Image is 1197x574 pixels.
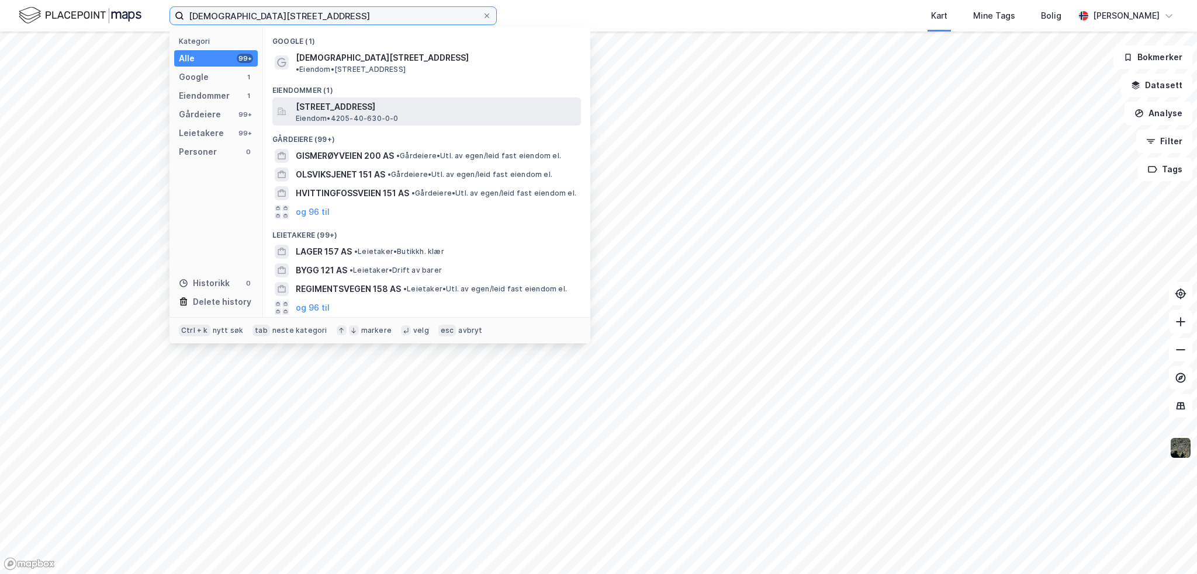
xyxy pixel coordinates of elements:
[1041,9,1061,23] div: Bolig
[1121,74,1192,97] button: Datasett
[296,168,385,182] span: OLSVIKSJENET 151 AS
[263,221,590,242] div: Leietakere (99+)
[1093,9,1160,23] div: [PERSON_NAME]
[263,27,590,48] div: Google (1)
[403,284,567,294] span: Leietaker • Utl. av egen/leid fast eiendom el.
[244,91,253,100] div: 1
[296,186,409,200] span: HVITTINGFOSSVEIEN 151 AS
[931,9,947,23] div: Kart
[350,266,353,274] span: •
[1139,518,1197,574] iframe: Chat Widget
[179,325,210,336] div: Ctrl + k
[4,557,55,570] a: Mapbox homepage
[179,70,209,84] div: Google
[213,326,244,335] div: nytt søk
[973,9,1015,23] div: Mine Tags
[244,279,253,288] div: 0
[350,266,442,275] span: Leietaker • Drift av barer
[179,276,230,290] div: Historikk
[411,189,576,198] span: Gårdeiere • Utl. av egen/leid fast eiendom el.
[396,151,400,160] span: •
[296,301,330,315] button: og 96 til
[19,5,141,26] img: logo.f888ab2527a4732fd821a326f86c7f29.svg
[237,54,253,63] div: 99+
[411,189,415,197] span: •
[354,247,444,256] span: Leietaker • Butikkh. klær
[354,247,358,256] span: •
[179,145,217,159] div: Personer
[361,326,392,335] div: markere
[1125,102,1192,125] button: Analyse
[296,65,299,74] span: •
[388,170,391,179] span: •
[237,110,253,119] div: 99+
[179,126,224,140] div: Leietakere
[193,295,251,309] div: Delete history
[296,282,401,296] span: REGIMENTSVEGEN 158 AS
[413,326,429,335] div: velg
[179,107,221,121] div: Gårdeiere
[184,7,482,25] input: Søk på adresse, matrikkel, gårdeiere, leietakere eller personer
[403,284,407,293] span: •
[1136,130,1192,153] button: Filter
[272,326,327,335] div: neste kategori
[396,151,561,161] span: Gårdeiere • Utl. av egen/leid fast eiendom el.
[296,245,352,259] span: LAGER 157 AS
[263,126,590,147] div: Gårdeiere (99+)
[458,326,482,335] div: avbryt
[296,149,394,163] span: GISMERØYVEIEN 200 AS
[1139,518,1197,574] div: Kontrollprogram for chat
[296,100,576,114] span: [STREET_ADDRESS]
[179,89,230,103] div: Eiendommer
[179,37,258,46] div: Kategori
[296,51,469,65] span: [DEMOGRAPHIC_DATA][STREET_ADDRESS]
[296,205,330,219] button: og 96 til
[244,147,253,156] div: 0
[296,65,406,74] span: Eiendom • [STREET_ADDRESS]
[388,170,552,179] span: Gårdeiere • Utl. av egen/leid fast eiendom el.
[1170,437,1192,459] img: 9k=
[438,325,456,336] div: esc
[237,128,253,138] div: 99+
[296,263,347,277] span: BYGG 121 AS
[1138,158,1192,181] button: Tags
[252,325,270,336] div: tab
[1113,46,1192,69] button: Bokmerker
[244,72,253,82] div: 1
[179,51,195,65] div: Alle
[296,114,399,123] span: Eiendom • 4205-40-630-0-0
[263,76,590,98] div: Eiendommer (1)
